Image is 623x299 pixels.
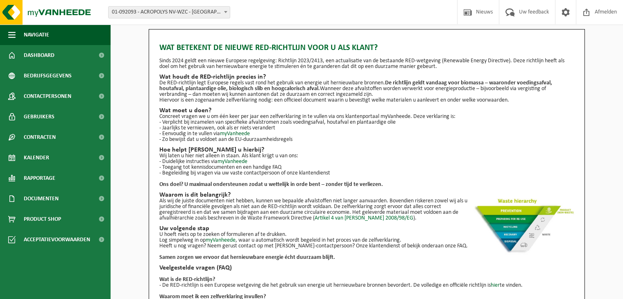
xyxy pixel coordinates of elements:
p: De RED-richtlijn legt Europese regels vast rond het gebruik van energie uit hernieuwbare bronnen.... [159,80,574,97]
p: Heeft u nog vragen? Neem gerust contact op met [PERSON_NAME]-contactpersoon? Onze klantendienst o... [159,243,574,249]
span: Contracten [24,127,56,147]
span: Bedrijfsgegevens [24,66,72,86]
p: Sinds 2024 geldt een nieuwe Europese regelgeving: Richtlijn 2023/2413, een actualisatie van de be... [159,58,574,70]
span: 01-092093 - ACROPOLYS NV-WZC - WAREGEM [108,6,230,18]
span: Kalender [24,147,49,168]
span: Acceptatievoorwaarden [24,229,90,250]
h2: Waarom is dit belangrijk? [159,192,574,198]
b: Samen zorgen we ervoor dat hernieuwbare energie écht duurzaam blijft. [159,254,335,260]
b: Wat is de RED-richtlijn? [159,276,215,283]
p: - Toegang tot kennisdocumenten en een handige FAQ [159,165,574,170]
strong: De richtlijn geldt vandaag voor biomassa – waaronder voedingsafval, houtafval, plantaardige olie,... [159,80,552,92]
p: Hiervoor is een zogenaamde zelfverklaring nodig: een officieel document waarin u bevestigt welke ... [159,97,574,103]
h2: Veelgestelde vragen (FAQ) [159,265,574,271]
p: Wij laten u hier niet alleen in staan. Als klant krijgt u van ons: [159,153,574,159]
p: - De RED-richtlijn is een Europese wetgeving die het gebruik van energie uit hernieuwbare bronnen... [159,283,574,288]
p: Als wij de juiste documenten niet hebben, kunnen we bepaalde afvalstoffen niet langer aanvaarden.... [159,198,574,221]
a: myVanheede [220,131,250,137]
p: - Duidelijke instructies via [159,159,574,165]
span: Product Shop [24,209,61,229]
p: - Eenvoudig in te vullen via [159,131,574,137]
span: Documenten [24,188,59,209]
span: 01-092093 - ACROPOLYS NV-WZC - WAREGEM [109,7,230,18]
p: Concreet vragen we u om één keer per jaar een zelfverklaring in te vullen via ons klantenportaal ... [159,114,574,120]
a: myVanheede [217,159,247,165]
span: Contactpersonen [24,86,71,106]
span: Dashboard [24,45,54,66]
span: Wat betekent de nieuwe RED-richtlijn voor u als klant? [159,42,378,54]
h2: Hoe helpt [PERSON_NAME] u hierbij? [159,147,574,153]
p: - Jaarlijks te vernieuwen, ook als er niets verandert [159,125,574,131]
strong: Ons doel? U maximaal ondersteunen zodat u wettelijk in orde bent – zonder tijd te verliezen. [159,181,383,188]
p: U hoeft niets op te zoeken of formulieren af te drukken. Log simpelweg in op , waar u automatisch... [159,232,574,243]
h2: Uw volgende stap [159,225,574,232]
a: Artikel 4 van [PERSON_NAME] 2008/98/EG [315,215,413,221]
p: - Zo bewijst dat u voldoet aan de EU-duurzaamheidsregels [159,137,574,143]
h2: Wat houdt de RED-richtlijn precies in? [159,74,574,80]
span: Navigatie [24,25,49,45]
a: hier [491,282,500,288]
span: Gebruikers [24,106,54,127]
p: - Verplicht bij inzamelen van specifieke afvalstromen zoals voedingsafval, houtafval en plantaard... [159,120,574,125]
h2: Wat moet u doen? [159,107,574,114]
span: Rapportage [24,168,55,188]
a: myVanheede [206,237,236,243]
p: - Begeleiding bij vragen via uw vaste contactpersoon of onze klantendienst [159,170,574,176]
